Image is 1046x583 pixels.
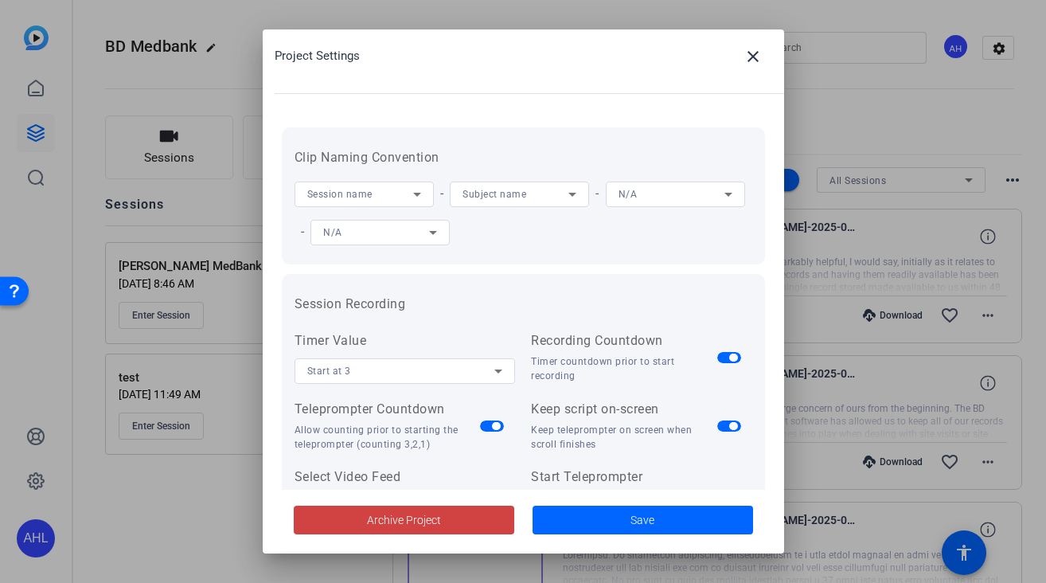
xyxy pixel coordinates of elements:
div: Teleprompter Countdown [295,400,481,419]
span: Session name [307,189,373,200]
span: - [434,186,451,201]
div: Project Settings [275,37,784,76]
button: Save [533,506,753,534]
span: - [589,186,606,201]
mat-icon: close [744,47,763,66]
div: Timer countdown prior to start recording [531,354,717,383]
span: Archive Project [367,512,441,529]
button: Archive Project [294,506,514,534]
div: Keep teleprompter on screen when scroll finishes [531,423,717,452]
div: Keep script on-screen [531,400,717,419]
span: N/A [619,189,638,200]
h3: Session Recording [295,295,752,314]
span: Subject name [463,189,526,200]
span: N/A [323,227,342,238]
span: Start at 3 [307,366,351,377]
div: Start Teleprompter [531,468,752,487]
div: Allow counting prior to starting the teleprompter (counting 3,2,1) [295,423,481,452]
span: Save [630,512,654,529]
div: Select Video Feed [295,468,516,487]
span: - [295,224,311,239]
h3: Clip Naming Convention [295,148,752,167]
div: Timer Value [295,331,516,350]
div: Recording Countdown [531,331,717,350]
